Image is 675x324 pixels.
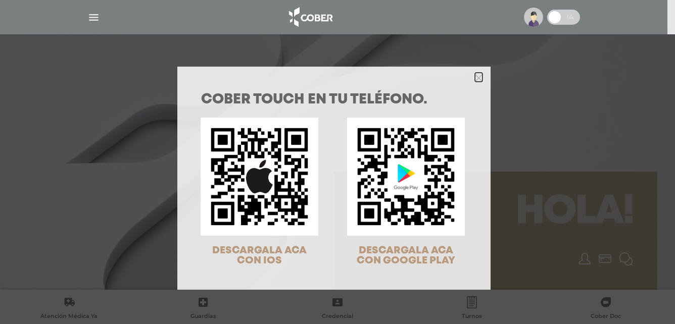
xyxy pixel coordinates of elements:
span: DESCARGALA ACA CON IOS [212,246,307,265]
span: DESCARGALA ACA CON GOOGLE PLAY [357,246,455,265]
h1: COBER TOUCH en tu teléfono. [201,93,467,107]
button: Close [475,73,483,82]
img: qr-code [347,118,465,235]
img: qr-code [201,118,318,235]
